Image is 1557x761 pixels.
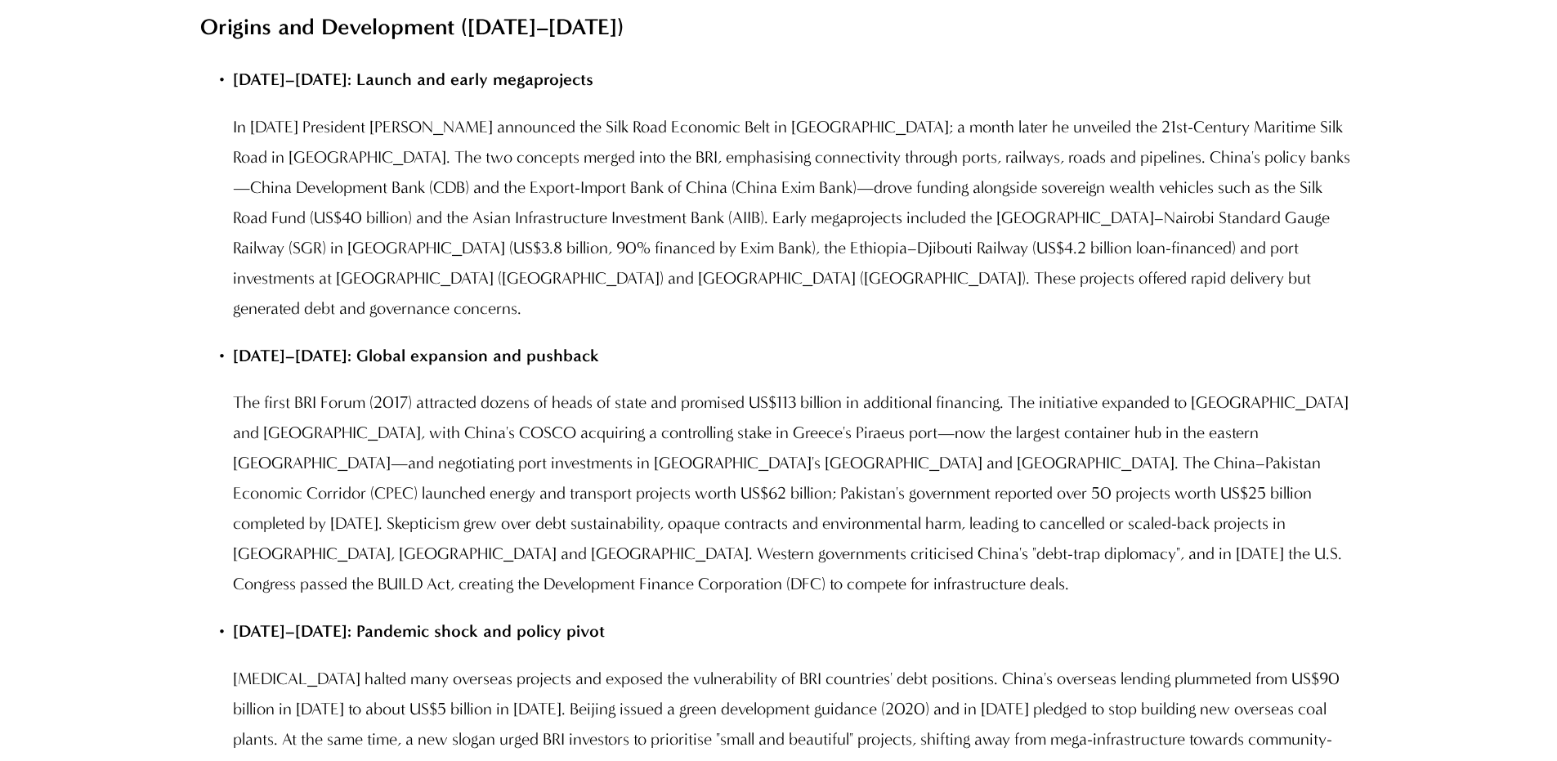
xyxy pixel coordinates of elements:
strong: Origins and Development ([DATE]–[DATE]) [200,13,624,40]
strong: [DATE]–[DATE]: Launch and early megaprojects [233,69,593,89]
p: The first BRI Forum (2017) attracted dozens of heads of state and promised US$113 billion in addi... [233,387,1357,599]
strong: [DATE]–[DATE]: Pandemic shock and policy pivot [233,621,605,641]
strong: [DATE]–[DATE]: Global expansion and pushback [233,346,599,365]
p: In [DATE] President [PERSON_NAME] announced the Silk Road Economic Belt in [GEOGRAPHIC_DATA]; a m... [233,112,1357,324]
